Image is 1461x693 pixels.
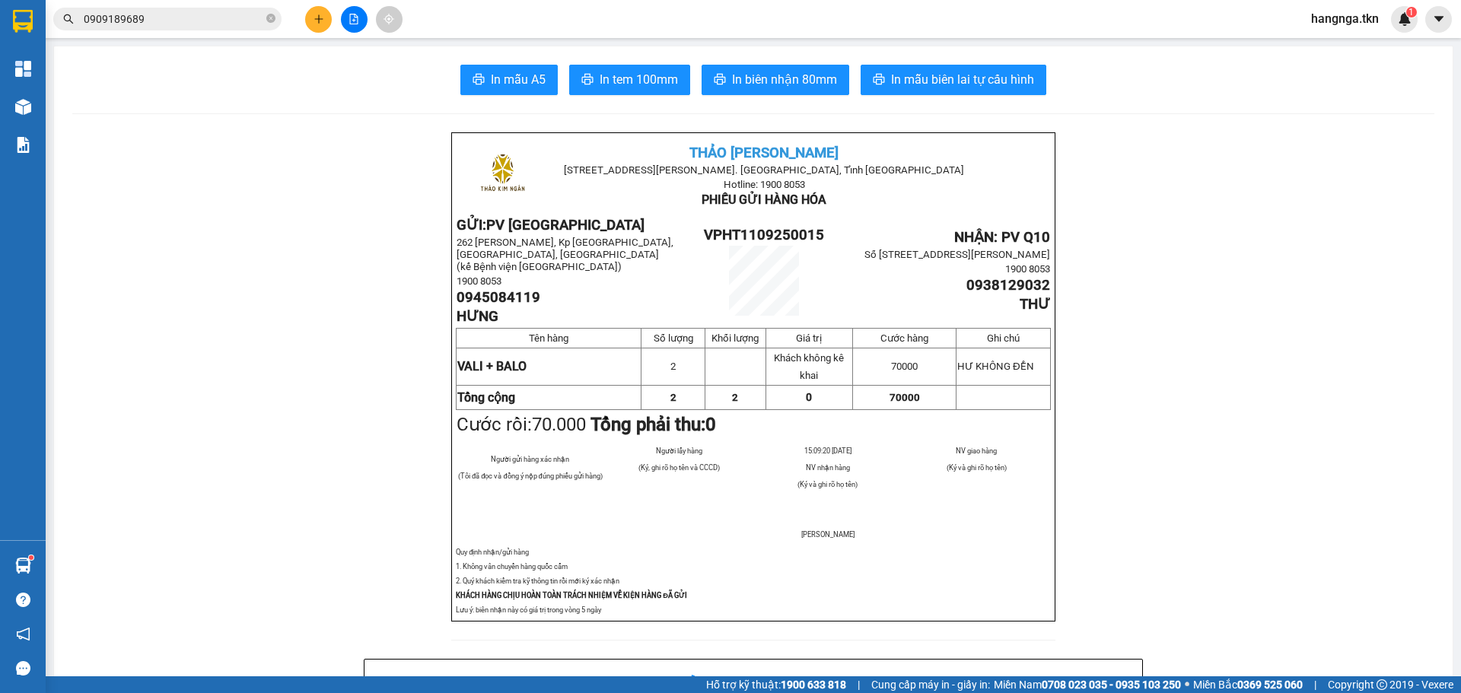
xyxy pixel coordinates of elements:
span: search [63,14,74,24]
span: printer [873,73,885,87]
span: In tem 100mm [600,70,678,89]
span: In mẫu biên lai tự cấu hình [891,70,1034,89]
span: caret-down [1432,12,1446,26]
img: warehouse-icon [15,99,31,115]
span: hangnga.tkn [1299,9,1391,28]
span: printer [714,73,726,87]
span: (Ký và ghi rõ họ tên) [947,463,1007,472]
button: printerIn tem 100mm [569,65,690,95]
span: Khách không kê khai [774,352,844,381]
span: HƯ KHÔNG ĐỀN [957,361,1034,372]
span: 2 [732,392,738,403]
strong: Tổng cộng [457,390,515,405]
span: 0938129032 [966,277,1050,294]
span: Cước hàng [880,332,928,344]
span: VALI + BALO [457,359,527,374]
span: HƯNG [457,308,498,325]
span: [STREET_ADDRESS][PERSON_NAME]. [GEOGRAPHIC_DATA], Tỉnh [GEOGRAPHIC_DATA] [564,164,964,176]
span: Người gửi hàng xác nhận [491,455,569,463]
span: message [16,661,30,676]
span: PV [GEOGRAPHIC_DATA] [486,217,645,234]
span: Số lượng [654,332,693,344]
span: Giá trị [796,332,822,344]
span: PHIẾU GỬI HÀNG HÓA [702,192,826,207]
button: caret-down [1425,6,1452,33]
span: 1900 8053 [1005,263,1050,275]
input: Tìm tên, số ĐT hoặc mã đơn [84,11,263,27]
button: aim [376,6,403,33]
span: close-circle [266,14,275,23]
span: NHẬN: PV Q10 [954,229,1050,246]
span: (Tôi đã đọc và đồng ý nộp đúng phiếu gửi hàng) [458,472,603,480]
span: ⚪️ [1185,682,1189,688]
span: 2 [670,361,676,372]
span: printer [473,73,485,87]
span: In mẫu A5 [491,70,546,89]
span: Ghi chú [987,332,1020,344]
button: printerIn biên nhận 80mm [702,65,849,95]
span: notification [16,627,30,641]
button: printerIn mẫu A5 [460,65,558,95]
span: NV nhận hàng [806,463,850,472]
span: (Ký, ghi rõ họ tên và CCCD) [638,463,720,472]
span: 15:09:20 [DATE] [804,447,851,455]
strong: 0708 023 035 - 0935 103 250 [1042,679,1181,691]
img: icon-new-feature [1398,12,1412,26]
span: 70000 [891,361,918,372]
span: 1. Không vân chuyển hàng quốc cấm [456,562,568,571]
span: NV giao hàng [956,447,997,455]
strong: Tổng phải thu: [590,414,716,435]
span: 70.000 [532,414,586,435]
span: Số [STREET_ADDRESS][PERSON_NAME] [864,249,1050,260]
button: file-add [341,6,368,33]
span: 1 [1408,7,1414,17]
strong: 0369 525 060 [1237,679,1303,691]
strong: GỬI: [457,217,645,234]
sup: 1 [1406,7,1417,17]
span: 2 [670,392,676,403]
span: Cung cấp máy in - giấy in: [871,676,990,693]
span: Khối lượng [711,332,759,344]
span: Miền Nam [994,676,1181,693]
img: logo [465,138,540,213]
span: In biên nhận 80mm [732,70,837,89]
span: THẢO [PERSON_NAME] [689,145,839,161]
span: Người lấy hàng [656,447,702,455]
img: warehouse-icon [15,558,31,574]
strong: 1900 633 818 [781,679,846,691]
span: 1900 8053 [457,275,501,287]
img: solution-icon [15,137,31,153]
span: question-circle [16,593,30,607]
span: | [858,676,860,693]
button: printerIn mẫu biên lai tự cấu hình [861,65,1046,95]
span: 70000 [890,392,920,403]
span: | [1314,676,1316,693]
span: 2. Quý khách kiểm tra kỹ thông tin rồi mới ký xác nhận [456,577,619,585]
span: Quy định nhận/gửi hàng [456,548,529,556]
span: Hỗ trợ kỹ thuật: [706,676,846,693]
span: THƯ [1020,296,1050,313]
span: 0 [705,414,716,435]
strong: KHÁCH HÀNG CHỊU HOÀN TOÀN TRÁCH NHIỆM VỀ KIỆN HÀNG ĐÃ GỬI [456,591,687,599]
img: dashboard-icon [15,61,31,77]
img: logo-vxr [13,10,33,33]
button: plus [305,6,332,33]
span: Cước rồi: [457,414,716,435]
span: plus [314,14,324,24]
span: file-add [349,14,359,24]
span: close-circle [266,12,275,27]
span: Hotline: 1900 8053 [724,179,805,190]
span: copyright [1377,679,1387,690]
span: [PERSON_NAME] [801,530,855,539]
span: VPHT1109250015 [704,227,824,243]
span: aim [384,14,394,24]
span: 262 [PERSON_NAME], Kp [GEOGRAPHIC_DATA], [GEOGRAPHIC_DATA], [GEOGRAPHIC_DATA] (kế Bệnh viện [GEOG... [457,237,673,272]
span: Miền Bắc [1193,676,1303,693]
span: printer [581,73,594,87]
sup: 1 [29,555,33,560]
span: Tên hàng [529,332,568,344]
span: 0945084119 [457,289,540,306]
span: (Ký và ghi rõ họ tên) [797,480,858,488]
span: 0 [806,391,812,403]
span: Lưu ý: biên nhận này có giá trị trong vòng 5 ngày [456,606,601,614]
